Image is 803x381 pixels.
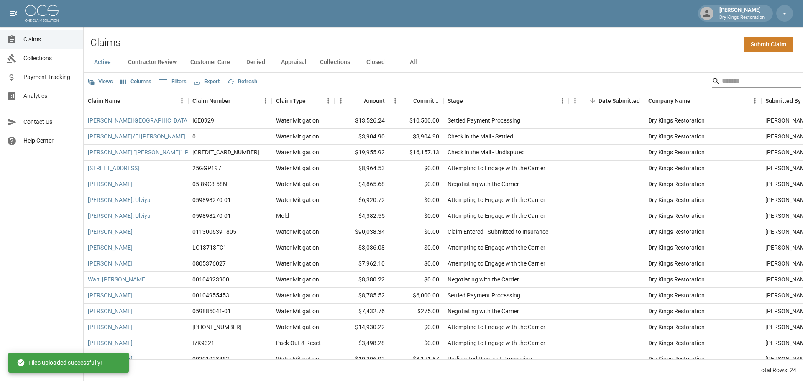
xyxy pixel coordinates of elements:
div: Water Mitigation [276,148,319,156]
div: $3,904.90 [335,129,389,145]
button: Menu [749,95,761,107]
button: Active [84,52,121,72]
div: 011300639–805 [192,228,236,236]
div: Water Mitigation [276,307,319,315]
div: Dry Kings Restoration [648,355,705,363]
div: $3,171.87 [389,351,443,367]
div: I6E0929 [192,116,214,125]
div: Dry Kings Restoration [648,291,705,299]
div: Water Mitigation [276,164,319,172]
button: Sort [306,95,317,107]
div: dynamic tabs [84,52,803,72]
div: Water Mitigation [276,275,319,284]
div: I7K9321 [192,339,215,347]
div: Mold [276,212,289,220]
div: Settled Payment Processing [448,291,520,299]
div: $0.00 [389,208,443,224]
div: $8,785.52 [335,288,389,304]
button: Sort [401,95,413,107]
div: $3,498.28 [335,335,389,351]
div: Claim Number [188,89,272,113]
div: Date Submitted [598,89,640,113]
div: Claim Entered - Submitted to Insurance [448,228,548,236]
button: Sort [690,95,702,107]
div: Water Mitigation [276,243,319,252]
a: [PERSON_NAME] [88,291,133,299]
div: Submitted By [765,89,801,113]
div: Claim Name [88,89,120,113]
div: Dry Kings Restoration [648,132,705,141]
button: Appraisal [274,52,313,72]
div: $4,865.68 [335,176,389,192]
div: Files uploaded successfully! [17,355,102,370]
div: Date Submitted [569,89,644,113]
button: open drawer [5,5,22,22]
span: Collections [23,54,77,63]
div: Water Mitigation [276,291,319,299]
button: Sort [352,95,364,107]
div: Attempting to Engage with the Carrier [448,164,545,172]
span: Payment Tracking [23,73,77,82]
button: All [394,52,432,72]
div: 5033062247-1-1 [192,148,259,156]
div: Pack Out & Reset [276,339,321,347]
div: 059885041-01 [192,307,231,315]
button: Customer Care [184,52,237,72]
a: [PERSON_NAME] [88,259,133,268]
div: Dry Kings Restoration [648,323,705,331]
div: Company Name [648,89,690,113]
button: Refresh [225,75,259,88]
div: Dry Kings Restoration [648,307,705,315]
a: [PERSON_NAME], Ulviya [88,196,151,204]
div: Check in the Mail - Settled [448,132,513,141]
div: $90,038.34 [335,224,389,240]
div: $0.00 [389,320,443,335]
a: [PERSON_NAME] [88,323,133,331]
div: $7,962.10 [335,256,389,272]
a: [PERSON_NAME] [88,228,133,236]
div: $4,382.55 [335,208,389,224]
div: Negotiating with the Carrier [448,180,519,188]
div: $0.00 [389,176,443,192]
a: [PERSON_NAME] [88,307,133,315]
button: Sort [230,95,242,107]
div: Dry Kings Restoration [648,243,705,252]
div: Settled Payment Processing [448,116,520,125]
div: Dry Kings Restoration [648,212,705,220]
div: LC13713FC1 [192,243,227,252]
div: Dry Kings Restoration [648,148,705,156]
div: Dry Kings Restoration [648,275,705,284]
div: Negotiating with the Carrier [448,275,519,284]
div: Water Mitigation [276,116,319,125]
div: $8,964.53 [335,161,389,176]
button: Sort [463,95,475,107]
div: 01-008-959086 [192,323,242,331]
a: [PERSON_NAME] "[PERSON_NAME]" [PERSON_NAME] [88,148,228,156]
div: Water Mitigation [276,355,319,363]
div: 00104955453 [192,291,229,299]
button: Views [85,75,115,88]
div: Water Mitigation [276,323,319,331]
button: Menu [176,95,188,107]
div: Water Mitigation [276,228,319,236]
div: 059898270-01 [192,196,231,204]
div: $0.00 [389,240,443,256]
div: $0.00 [389,224,443,240]
span: Claims [23,35,77,44]
div: Committed Amount [413,89,439,113]
a: [PERSON_NAME], Ulviya [88,212,151,220]
div: Committed Amount [389,89,443,113]
div: Stage [443,89,569,113]
div: Dry Kings Restoration [648,339,705,347]
div: $0.00 [389,335,443,351]
button: Closed [357,52,394,72]
div: Dry Kings Restoration [648,164,705,172]
div: Attempting to Engage with the Carrier [448,196,545,204]
div: Stage [448,89,463,113]
div: Claim Type [272,89,335,113]
div: $13,526.24 [335,113,389,129]
div: Water Mitigation [276,180,319,188]
span: Help Center [23,136,77,145]
a: [STREET_ADDRESS] [88,164,139,172]
img: ocs-logo-white-transparent.png [25,5,59,22]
